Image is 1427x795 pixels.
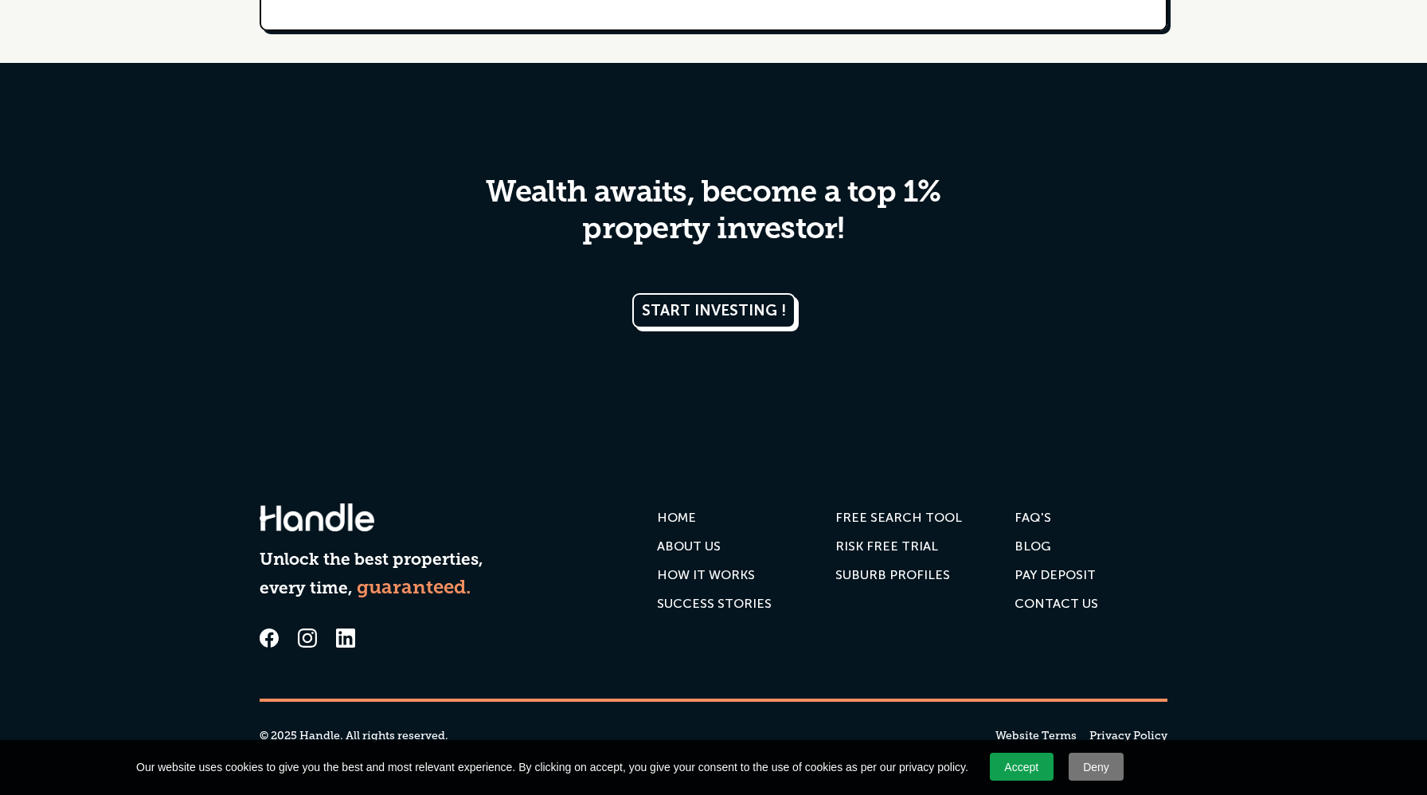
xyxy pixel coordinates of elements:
[136,759,968,775] span: Our website uses cookies to give you the best and most relevant experience. By clicking on accept...
[260,552,483,597] strong: Unlock the best properties, every time,
[1015,589,1098,618] a: Contact us
[995,728,1077,744] a: Website Terms
[1015,596,1098,612] div: Contact us
[835,510,962,526] div: FREE SEARCH TOOL
[835,561,950,589] a: SUBURB PROFILES
[657,567,755,583] div: HOW IT WORKS
[486,178,940,246] span: Wealth awaits, become a top 1% property investor!
[835,538,938,554] div: RISK FREE TRIAL
[657,532,721,561] a: ABOUT US
[657,561,755,589] a: HOW IT WORKS
[1015,532,1051,561] a: Blog
[835,503,962,532] a: FREE SEARCH TOOL
[1089,728,1167,744] a: Privacy Policy
[1015,561,1096,589] a: PAY DEPOSIT
[657,596,772,612] div: SUCCESS STORIES
[657,503,696,532] a: HOME
[1015,538,1051,554] div: Blog
[990,753,1054,781] a: Accept
[1015,510,1051,526] div: FAQ'S
[657,538,721,554] div: ABOUT US
[260,727,448,744] div: © 2025 Handle. All rights reserved.
[657,589,772,618] a: SUCCESS STORIES
[657,510,696,526] div: HOME
[1015,567,1096,583] div: PAY DEPOSIT
[632,293,796,328] a: START INVESTING !
[835,567,950,583] div: SUBURB PROFILES
[357,579,471,598] strong: guaranteed.
[1015,503,1051,532] a: FAQ'S
[835,532,938,561] a: RISK FREE TRIAL
[1069,753,1124,781] a: Deny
